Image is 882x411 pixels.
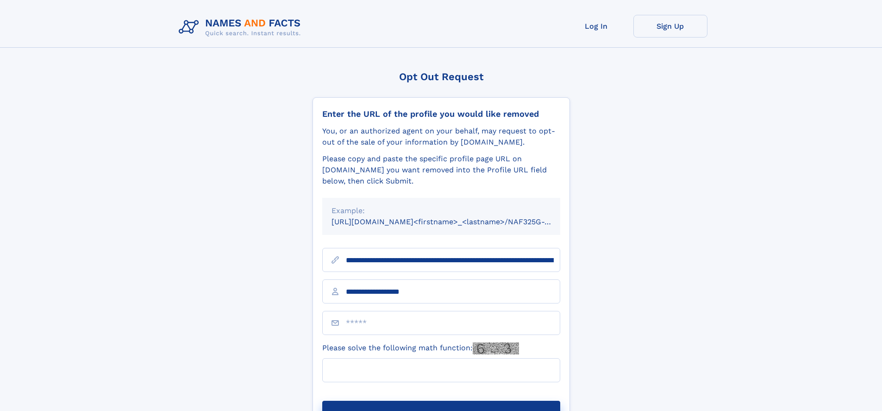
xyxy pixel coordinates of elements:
[633,15,707,38] a: Sign Up
[322,342,519,354] label: Please solve the following math function:
[322,153,560,187] div: Please copy and paste the specific profile page URL on [DOMAIN_NAME] you want removed into the Pr...
[332,205,551,216] div: Example:
[559,15,633,38] a: Log In
[322,126,560,148] div: You, or an authorized agent on your behalf, may request to opt-out of the sale of your informatio...
[313,71,570,82] div: Opt Out Request
[322,109,560,119] div: Enter the URL of the profile you would like removed
[175,15,308,40] img: Logo Names and Facts
[332,217,578,226] small: [URL][DOMAIN_NAME]<firstname>_<lastname>/NAF325G-xxxxxxxx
